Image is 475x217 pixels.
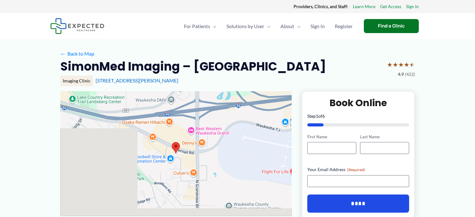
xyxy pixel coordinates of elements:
[221,15,275,37] a: Solutions by UserMenu Toggle
[210,15,216,37] span: Menu Toggle
[280,15,294,37] span: About
[398,70,404,78] span: 4.9
[60,51,66,57] span: ←
[60,76,93,86] div: Imaging Clinic
[353,2,375,11] a: Learn More
[50,18,104,34] img: Expected Healthcare Logo - side, dark font, small
[335,15,353,37] span: Register
[409,59,415,70] span: ★
[307,134,356,140] label: First Name
[387,59,393,70] span: ★
[60,59,326,74] h2: SimonMed Imaging – [GEOGRAPHIC_DATA]
[226,15,264,37] span: Solutions by User
[405,70,415,78] span: (422)
[60,49,94,58] a: ←Back to Map
[347,167,365,172] span: (Required)
[398,59,404,70] span: ★
[406,2,419,11] a: Sign In
[322,113,325,119] span: 6
[179,15,358,37] nav: Primary Site Navigation
[275,15,305,37] a: AboutMenu Toggle
[360,134,409,140] label: Last Name
[179,15,221,37] a: For PatientsMenu Toggle
[393,59,398,70] span: ★
[404,59,409,70] span: ★
[294,15,300,37] span: Menu Toggle
[330,15,358,37] a: Register
[310,15,325,37] span: Sign In
[307,114,409,118] p: Step of
[307,166,409,173] label: Your Email Address
[184,15,210,37] span: For Patients
[96,77,178,83] a: [STREET_ADDRESS][PERSON_NAME]
[294,4,348,9] strong: Providers, Clinics, and Staff:
[364,19,419,33] a: Find a Clinic
[307,97,409,109] h2: Book Online
[264,15,270,37] span: Menu Toggle
[316,113,318,119] span: 1
[305,15,330,37] a: Sign In
[380,2,401,11] a: Get Access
